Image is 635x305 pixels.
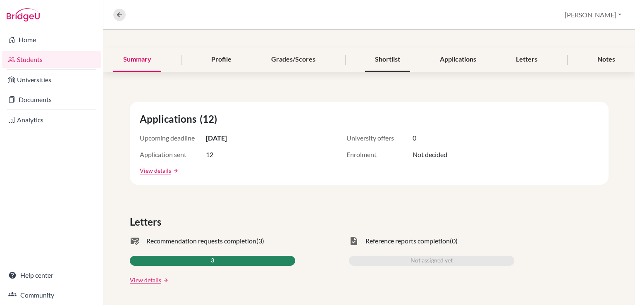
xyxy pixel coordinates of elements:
a: arrow_forward [161,277,169,283]
a: View details [130,276,161,284]
div: Summary [113,48,161,72]
div: Profile [201,48,241,72]
a: Documents [2,91,101,108]
div: Shortlist [365,48,410,72]
span: Recommendation requests completion [146,236,256,246]
span: (12) [200,112,220,126]
div: Applications [430,48,486,72]
div: Grades/Scores [261,48,325,72]
span: task [349,236,359,246]
span: Application sent [140,150,206,160]
span: (3) [256,236,264,246]
img: Bridge-U [7,8,40,21]
span: Not decided [413,150,447,160]
a: Universities [2,71,101,88]
span: 0 [413,133,416,143]
div: Letters [506,48,547,72]
span: mark_email_read [130,236,140,246]
span: [DATE] [206,133,227,143]
a: Community [2,287,101,303]
span: Reference reports completion [365,236,450,246]
span: Applications [140,112,200,126]
span: Not assigned yet [411,256,453,266]
a: Help center [2,267,101,284]
span: Letters [130,214,165,229]
a: Analytics [2,112,101,128]
span: 12 [206,150,213,160]
a: Home [2,31,101,48]
button: [PERSON_NAME] [561,7,625,23]
a: Students [2,51,101,68]
span: (0) [450,236,458,246]
span: Enrolment [346,150,413,160]
div: Notes [587,48,625,72]
a: View details [140,166,171,175]
span: 3 [211,256,214,266]
span: Upcoming deadline [140,133,206,143]
a: arrow_forward [171,168,179,174]
span: University offers [346,133,413,143]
